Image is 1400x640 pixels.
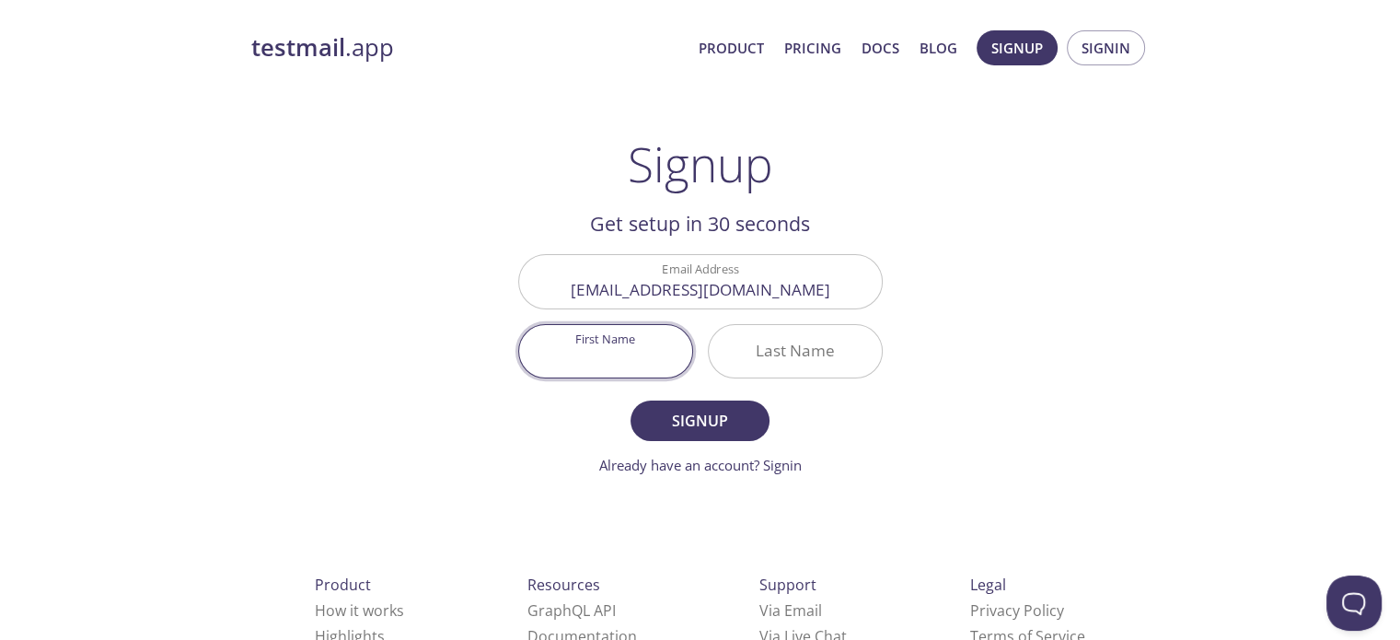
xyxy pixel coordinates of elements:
[527,600,616,621] a: GraphQL API
[977,30,1058,65] button: Signup
[628,136,773,192] h1: Signup
[527,575,600,595] span: Resources
[599,456,802,474] a: Already have an account? Signin
[920,36,957,60] a: Blog
[970,575,1006,595] span: Legal
[991,36,1043,60] span: Signup
[1326,576,1382,631] iframe: Help Scout Beacon - Open
[759,600,822,621] a: Via Email
[315,575,371,595] span: Product
[699,36,764,60] a: Product
[1067,30,1145,65] button: Signin
[759,575,816,595] span: Support
[1082,36,1130,60] span: Signin
[970,600,1064,621] a: Privacy Policy
[631,401,769,441] button: Signup
[251,31,345,64] strong: testmail
[315,600,404,621] a: How it works
[784,36,841,60] a: Pricing
[651,408,748,434] span: Signup
[518,208,883,239] h2: Get setup in 30 seconds
[862,36,899,60] a: Docs
[251,32,684,64] a: testmail.app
